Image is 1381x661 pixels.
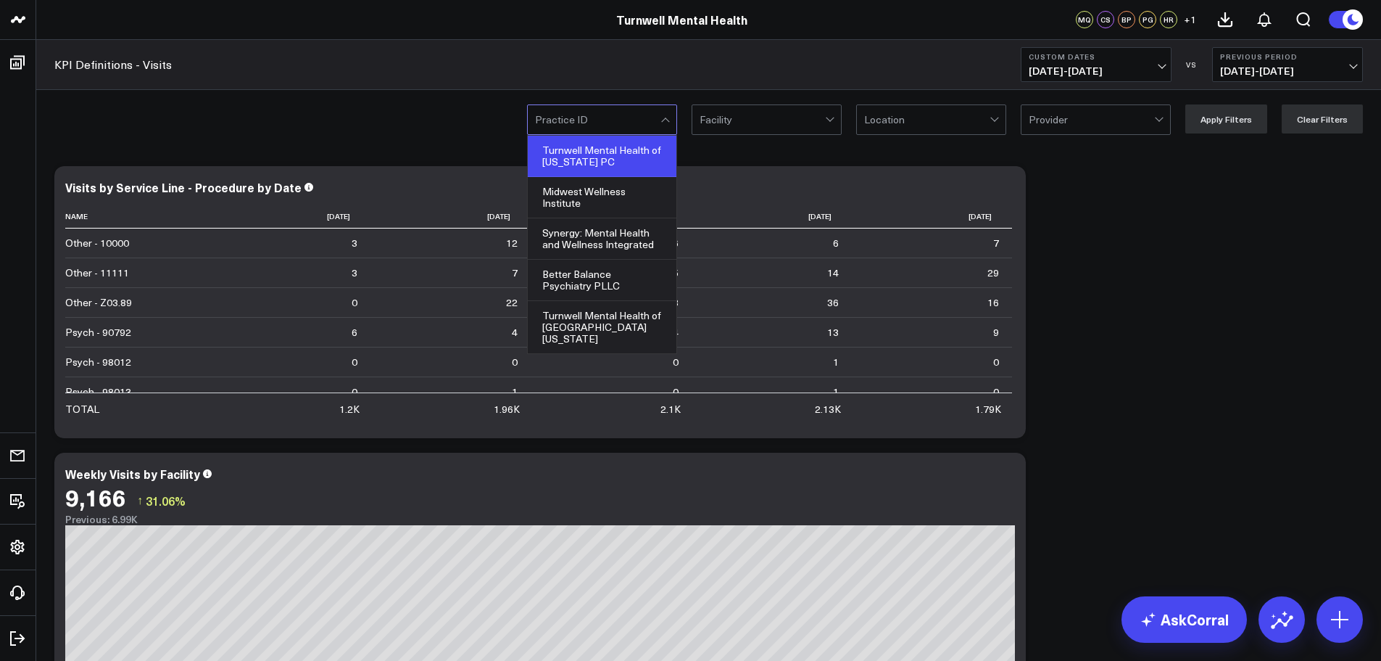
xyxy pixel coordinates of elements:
[210,205,370,229] th: [DATE]
[528,136,676,177] div: Turnwell Mental Health of [US_STATE] PC
[660,402,681,416] div: 2.1K
[993,236,999,250] div: 7
[65,347,210,377] td: Psych - 98012
[339,402,360,416] div: 1.2K
[528,301,676,354] div: Turnwell Mental Health of [GEOGRAPHIC_DATA][US_STATE]
[54,57,172,73] a: KPI Definitions - Visits
[506,295,518,310] div: 22
[352,236,357,250] div: 3
[993,355,999,369] div: 0
[512,266,518,280] div: 7
[506,236,518,250] div: 12
[852,205,1012,229] th: [DATE]
[673,385,679,399] div: 0
[1220,52,1355,61] b: Previous Period
[815,402,841,416] div: 2.13K
[65,229,210,258] td: Other - 10000
[1021,47,1171,82] button: Custom Dates[DATE]-[DATE]
[833,355,839,369] div: 1
[1097,11,1114,28] div: CS
[673,355,679,369] div: 0
[993,325,999,340] div: 9
[65,179,302,195] div: Visits by Service Line - Procedure by Date
[1185,104,1267,134] button: Apply Filters
[352,355,357,369] div: 0
[352,325,357,340] div: 6
[65,377,210,406] td: Psych - 98013
[528,218,676,260] div: Synergy: Mental Health and Wellness Integrated
[827,266,839,280] div: 14
[65,205,210,229] th: Name
[512,355,518,369] div: 0
[352,385,357,399] div: 0
[1029,52,1164,61] b: Custom Dates
[512,385,518,399] div: 1
[1181,11,1198,28] button: +1
[987,266,999,280] div: 29
[1076,11,1093,28] div: MQ
[1179,60,1205,69] div: VS
[494,402,520,416] div: 1.96K
[1118,11,1135,28] div: BP
[833,236,839,250] div: 6
[1139,11,1156,28] div: PG
[1121,596,1247,643] a: AskCorral
[65,466,200,482] div: Weekly Visits by Facility
[528,177,676,218] div: Midwest Wellness Institute
[512,325,518,340] div: 4
[827,295,839,310] div: 36
[65,317,210,347] td: Psych - 90792
[65,287,210,317] td: Other - Z03.89
[1220,65,1355,77] span: [DATE] - [DATE]
[987,295,999,310] div: 16
[833,385,839,399] div: 1
[692,205,852,229] th: [DATE]
[370,205,531,229] th: [DATE]
[975,402,1001,416] div: 1.79K
[137,491,143,510] span: ↑
[827,325,839,340] div: 13
[65,402,99,416] div: TOTAL
[65,514,1015,525] div: Previous: 6.99K
[1184,15,1196,25] span: + 1
[1029,65,1164,77] span: [DATE] - [DATE]
[352,266,357,280] div: 3
[1212,47,1363,82] button: Previous Period[DATE]-[DATE]
[528,260,676,301] div: Better Balance Psychiatry PLLC
[146,493,186,509] span: 31.06%
[1282,104,1363,134] button: Clear Filters
[1160,11,1177,28] div: HR
[352,295,357,310] div: 0
[993,385,999,399] div: 0
[65,484,126,510] div: 9,166
[616,12,747,28] a: Turnwell Mental Health
[65,258,210,287] td: Other - 11111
